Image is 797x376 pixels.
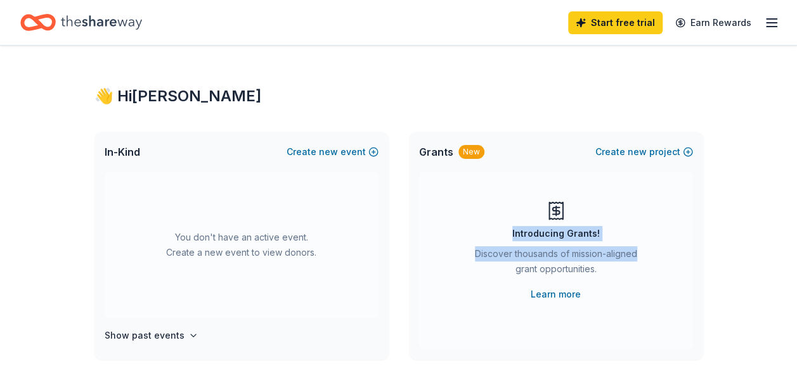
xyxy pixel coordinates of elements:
button: Createnewproject [595,144,693,160]
a: Learn more [531,287,581,302]
button: Show past events [105,328,198,343]
span: Grants [419,144,453,160]
div: Introducing Grants! [512,226,600,241]
a: Home [20,8,142,37]
span: new [628,144,647,160]
h4: Show past events [105,328,185,343]
div: You don't have an active event. Create a new event to view donors. [105,172,379,318]
div: New [458,145,484,159]
span: In-Kind [105,144,140,160]
span: new [319,144,338,160]
div: 👋 Hi [PERSON_NAME] [94,86,703,106]
a: Start free trial [568,11,663,34]
div: Discover thousands of mission-aligned grant opportunities. [470,246,642,282]
a: Earn Rewards [668,11,759,34]
button: Createnewevent [287,144,379,160]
